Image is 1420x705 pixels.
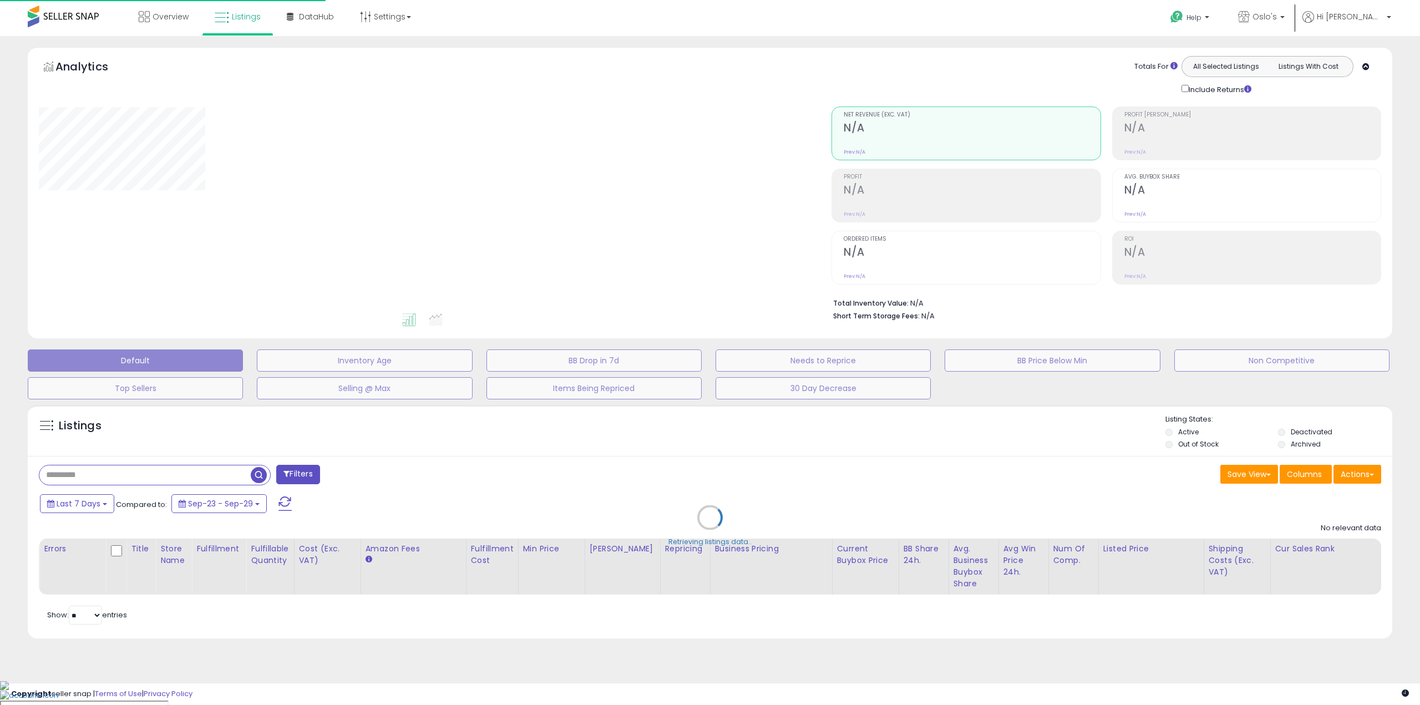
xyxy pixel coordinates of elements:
div: Include Returns [1173,83,1265,95]
div: Totals For [1134,62,1178,72]
div: Retrieving listings data.. [668,537,752,547]
h2: N/A [844,184,1100,199]
h5: Analytics [55,59,130,77]
span: Ordered Items [844,236,1100,242]
a: Hi [PERSON_NAME] [1302,11,1391,36]
span: Net Revenue (Exc. VAT) [844,112,1100,118]
button: Non Competitive [1174,349,1389,372]
h2: N/A [1124,246,1381,261]
b: Total Inventory Value: [833,298,909,308]
span: Overview [153,11,189,22]
span: Avg. Buybox Share [1124,174,1381,180]
button: Needs to Reprice [716,349,931,372]
b: Short Term Storage Fees: [833,311,920,321]
span: Listings [232,11,261,22]
small: Prev: N/A [844,273,865,280]
button: Listings With Cost [1267,59,1350,74]
span: Profit [844,174,1100,180]
small: Prev: N/A [844,211,865,217]
button: 30 Day Decrease [716,377,931,399]
button: Top Sellers [28,377,243,399]
h2: N/A [844,121,1100,136]
button: Default [28,349,243,372]
small: Prev: N/A [1124,149,1146,155]
span: Profit [PERSON_NAME] [1124,112,1381,118]
i: Get Help [1170,10,1184,24]
span: Oslo's [1252,11,1277,22]
small: Prev: N/A [1124,211,1146,217]
span: N/A [921,311,935,321]
a: Help [1162,2,1220,36]
button: Items Being Repriced [486,377,702,399]
span: Help [1186,13,1201,22]
small: Prev: N/A [844,149,865,155]
button: BB Drop in 7d [486,349,702,372]
small: Prev: N/A [1124,273,1146,280]
h2: N/A [1124,121,1381,136]
h2: N/A [1124,184,1381,199]
button: BB Price Below Min [945,349,1160,372]
button: All Selected Listings [1185,59,1267,74]
span: DataHub [299,11,334,22]
li: N/A [833,296,1373,309]
h2: N/A [844,246,1100,261]
button: Selling @ Max [257,377,472,399]
span: ROI [1124,236,1381,242]
span: Hi [PERSON_NAME] [1317,11,1383,22]
button: Inventory Age [257,349,472,372]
